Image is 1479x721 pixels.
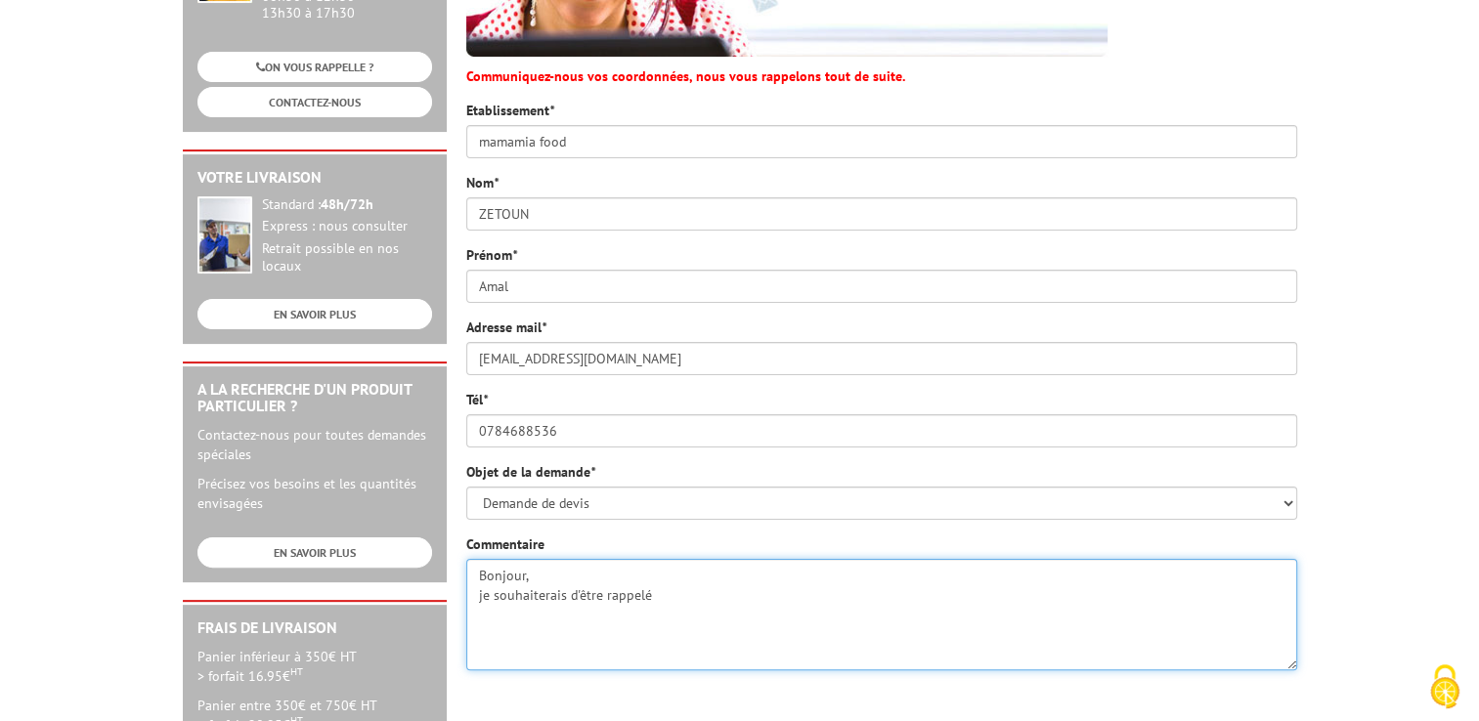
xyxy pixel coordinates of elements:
[197,196,252,274] img: widget-livraison.jpg
[197,381,432,415] h2: A la recherche d'un produit particulier ?
[197,299,432,329] a: EN SAVOIR PLUS
[197,87,432,117] a: CONTACTEZ-NOUS
[197,619,432,637] h2: Frais de Livraison
[466,462,595,482] label: Objet de la demande
[262,196,432,214] div: Standard :
[466,390,488,409] label: Tél
[262,240,432,276] div: Retrait possible en nos locaux
[466,534,544,554] label: Commentaire
[197,52,432,82] a: ON VOUS RAPPELLE ?
[197,667,303,685] span: > forfait 16.95€
[197,647,432,686] p: Panier inférieur à 350€ HT
[290,664,303,678] sup: HT
[466,101,554,120] label: Etablissement
[466,173,499,192] label: Nom
[197,425,432,464] p: Contactez-nous pour toutes demandes spéciales
[466,66,1297,86] p: Communiquez-nous vos coordonnées, nous vous rappelons tout de suite.
[466,318,546,337] label: Adresse mail
[1420,662,1469,711] img: Cookies (fenêtre modale)
[197,474,432,513] p: Précisez vos besoins et les quantités envisagées
[1411,655,1479,721] button: Cookies (fenêtre modale)
[262,218,432,235] div: Express : nous consulter
[197,537,432,568] a: EN SAVOIR PLUS
[321,195,373,213] strong: 48h/72h
[466,245,517,265] label: Prénom
[197,169,432,187] h2: Votre livraison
